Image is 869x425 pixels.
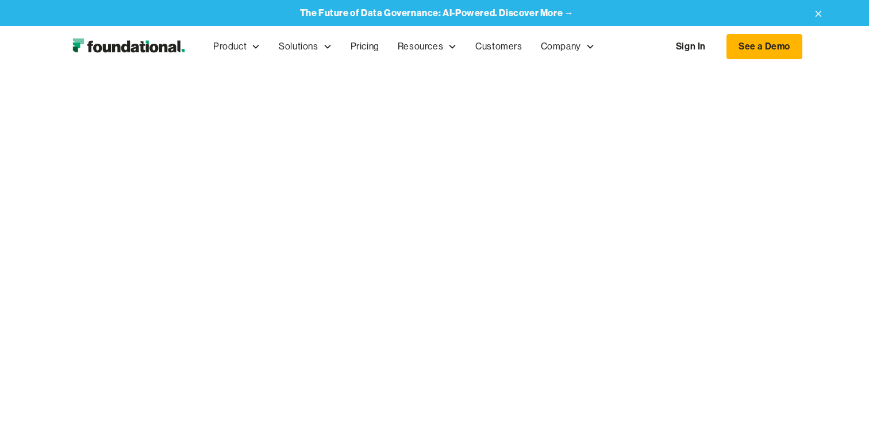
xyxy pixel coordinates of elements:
a: See a Demo [726,34,802,59]
a: Sign In [664,35,717,59]
div: Resources [389,28,466,66]
a: Customers [466,28,531,66]
div: Company [541,39,581,54]
a: Pricing [341,28,389,66]
div: Product [213,39,247,54]
div: Company [532,28,604,66]
div: Product [204,28,270,66]
a: home [67,35,190,58]
div: Resources [398,39,443,54]
div: Solutions [270,28,341,66]
img: Foundational Logo [67,35,190,58]
div: Solutions [279,39,318,54]
a: The Future of Data Governance: AI-Powered. Discover More → [300,7,574,18]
